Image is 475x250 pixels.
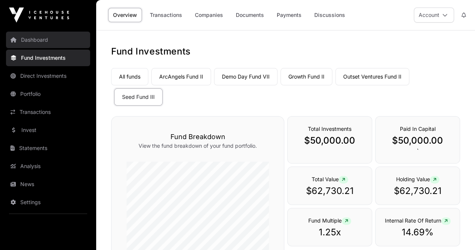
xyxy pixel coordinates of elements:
[335,68,409,85] a: Outset Ventures Fund II
[6,50,90,66] a: Fund Investments
[396,176,439,182] span: Holding Value
[127,132,269,142] h3: Fund Breakdown
[437,214,475,250] iframe: Chat Widget
[6,158,90,174] a: Analysis
[383,226,452,238] p: 14.69%
[6,32,90,48] a: Dashboard
[400,126,436,132] span: Paid In Capital
[151,68,211,85] a: ArcAngels Fund II
[295,226,364,238] p: 1.25x
[114,88,163,106] a: Seed Fund III
[6,176,90,192] a: News
[111,68,148,85] a: All funds
[6,122,90,138] a: Invest
[111,45,460,58] h1: Fund Investments
[127,142,269,150] p: View the fund breakdown of your fund portfolio.
[6,86,90,102] a: Portfolio
[6,104,90,120] a: Transactions
[272,8,306,22] a: Payments
[295,135,364,147] p: $50,000.00
[6,68,90,84] a: Direct Investments
[383,185,452,197] p: $62,730.21
[108,8,142,22] a: Overview
[145,8,187,22] a: Transactions
[6,194,90,211] a: Settings
[308,217,351,224] span: Fund Multiple
[295,185,364,197] p: $62,730.21
[414,8,454,23] button: Account
[214,68,277,85] a: Demo Day Fund VII
[190,8,228,22] a: Companies
[385,217,451,224] span: Internal Rate Of Return
[308,126,351,132] span: Total Investments
[6,140,90,156] a: Statements
[9,8,69,23] img: Icehouse Ventures Logo
[383,135,452,147] p: $50,000.00
[375,116,460,164] div: `
[280,68,332,85] a: Growth Fund II
[312,176,348,182] span: Total Value
[231,8,269,22] a: Documents
[309,8,350,22] a: Discussions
